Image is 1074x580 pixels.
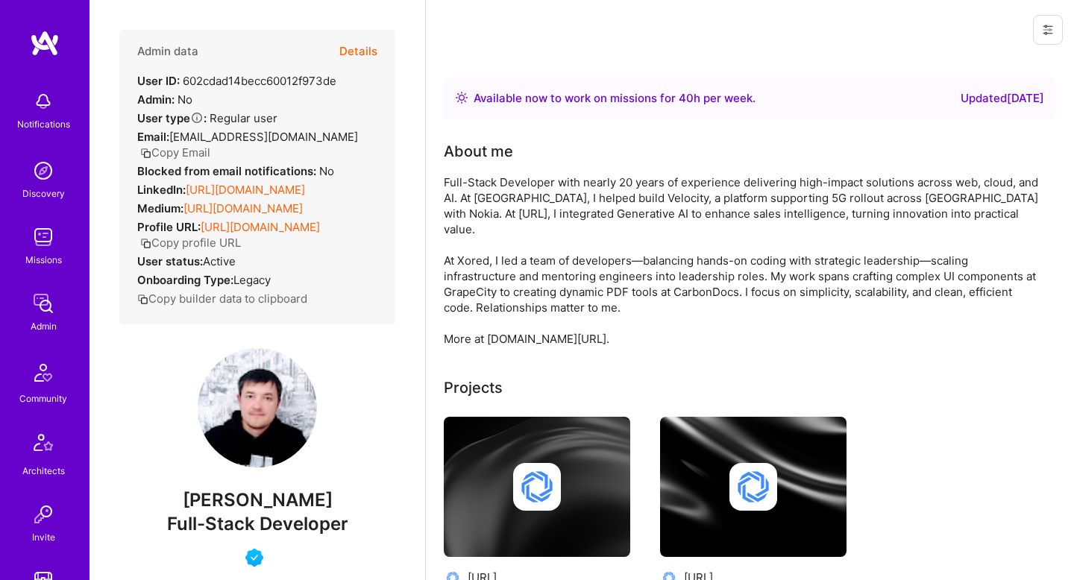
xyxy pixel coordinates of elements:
img: User Avatar [198,348,317,467]
strong: User type : [137,111,207,125]
div: Admin [31,318,57,334]
span: legacy [233,273,271,287]
img: cover [444,417,630,557]
img: Company logo [513,463,561,511]
a: [URL][DOMAIN_NAME] [201,220,320,234]
button: Copy Email [140,145,210,160]
div: Regular user [137,110,277,126]
img: Company logo [729,463,777,511]
i: icon Copy [140,148,151,159]
div: Invite [32,529,55,545]
strong: LinkedIn: [137,183,186,197]
a: [URL][DOMAIN_NAME] [183,201,303,215]
div: Community [19,391,67,406]
strong: User ID: [137,74,180,88]
img: discovery [28,156,58,186]
div: Missions [25,252,62,268]
img: Invite [28,499,58,529]
img: logo [30,30,60,57]
button: Copy profile URL [140,235,241,250]
img: admin teamwork [28,289,58,318]
div: Full-Stack Developer with nearly 20 years of experience delivering high-impact solutions across w... [444,174,1040,347]
img: Community [25,355,61,391]
strong: User status: [137,254,203,268]
i: icon Copy [140,238,151,249]
div: Notifications [17,116,70,132]
button: Copy builder data to clipboard [137,291,307,306]
strong: Profile URL: [137,220,201,234]
h4: Admin data [137,45,198,58]
strong: Email: [137,130,169,144]
div: Updated [DATE] [961,89,1044,107]
div: No [137,163,334,179]
img: Availability [456,92,468,104]
i: icon Copy [137,294,148,305]
img: bell [28,86,58,116]
div: Architects [22,463,65,479]
a: [URL][DOMAIN_NAME] [186,183,305,197]
i: Help [190,111,204,124]
div: About me [444,140,513,163]
strong: Medium: [137,201,183,215]
div: Discovery [22,186,65,201]
span: Full-Stack Developer [167,513,348,535]
span: [PERSON_NAME] [119,489,395,511]
span: 40 [679,91,694,105]
strong: Blocked from email notifications: [137,164,319,178]
span: [EMAIL_ADDRESS][DOMAIN_NAME] [169,130,358,144]
img: Vetted A.Teamer [245,549,263,567]
div: No [137,92,192,107]
span: Active [203,254,236,268]
img: Architects [25,427,61,463]
img: teamwork [28,222,58,252]
div: Available now to work on missions for h per week . [474,89,756,107]
img: cover [660,417,847,557]
div: 602cdad14becc60012f973de [137,73,336,89]
div: Projects [444,376,503,399]
strong: Onboarding Type: [137,273,233,287]
strong: Admin: [137,92,175,107]
button: Details [339,30,377,73]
